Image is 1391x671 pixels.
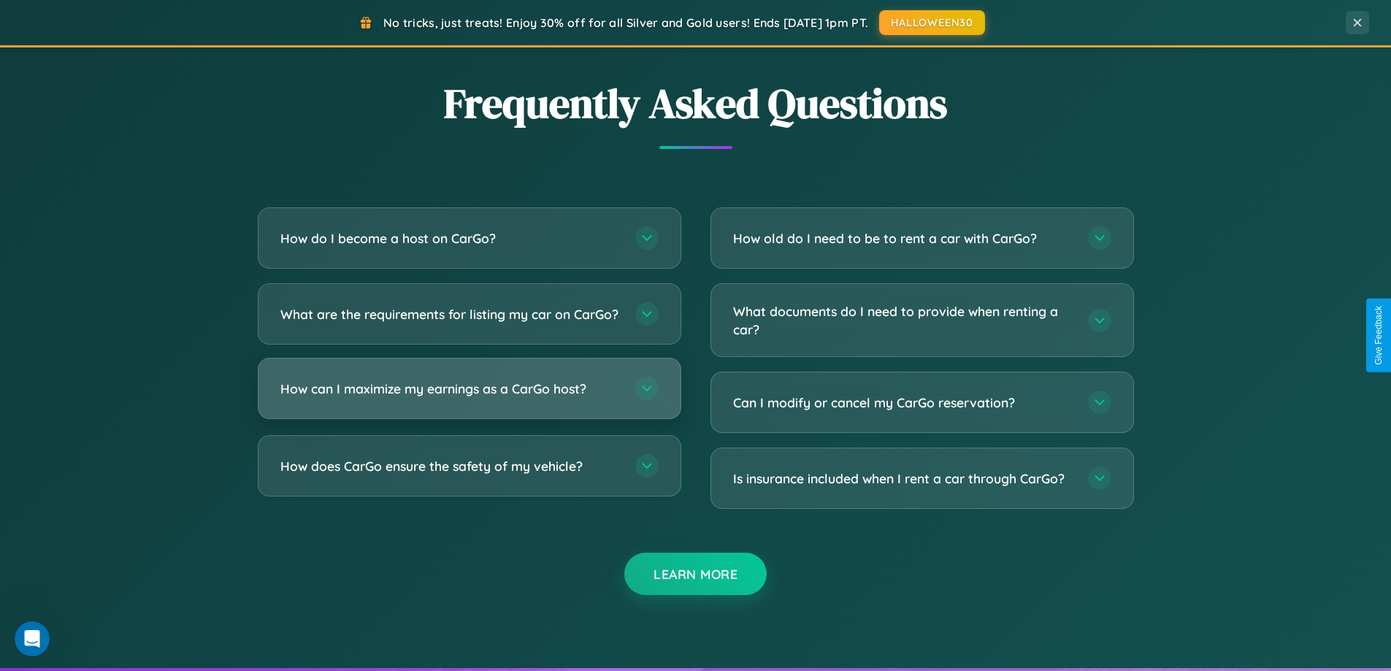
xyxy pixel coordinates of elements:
[383,15,868,30] span: No tricks, just treats! Enjoy 30% off for all Silver and Gold users! Ends [DATE] 1pm PT.
[733,229,1073,248] h3: How old do I need to be to rent a car with CarGo?
[280,380,621,398] h3: How can I maximize my earnings as a CarGo host?
[280,305,621,323] h3: What are the requirements for listing my car on CarGo?
[733,469,1073,488] h3: Is insurance included when I rent a car through CarGo?
[879,10,985,35] button: HALLOWEEN30
[15,621,50,656] iframe: Intercom live chat
[280,229,621,248] h3: How do I become a host on CarGo?
[1373,306,1384,365] div: Give Feedback
[258,75,1134,131] h2: Frequently Asked Questions
[280,457,621,475] h3: How does CarGo ensure the safety of my vehicle?
[733,302,1073,338] h3: What documents do I need to provide when renting a car?
[733,394,1073,412] h3: Can I modify or cancel my CarGo reservation?
[624,553,767,595] button: Learn More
